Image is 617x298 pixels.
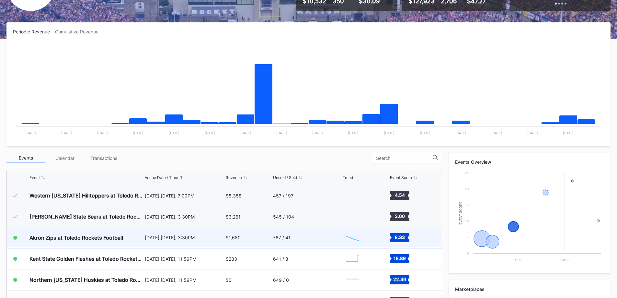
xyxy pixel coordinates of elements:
[394,234,405,240] text: 8.33
[420,131,430,135] text: [DATE]
[343,251,362,267] svg: Chart title
[390,175,412,180] div: Event Score
[455,131,466,135] text: [DATE]
[29,213,143,220] div: [PERSON_NAME] State Bears at Toledo Rockets Football
[273,214,294,220] div: 545 / 104
[343,272,362,288] svg: Chart title
[394,256,406,261] text: 18.89
[459,201,463,225] text: Event Score
[376,156,433,161] input: Search
[240,131,251,135] text: [DATE]
[465,187,469,191] text: 20
[145,175,178,180] div: Venue Date / Time
[13,29,55,34] div: Periodic Revenue
[515,258,522,262] text: Oct
[6,153,45,163] div: Events
[561,258,569,262] text: Nov
[455,159,604,165] div: Events Overview
[343,175,353,180] div: Trend
[384,131,394,135] text: [DATE]
[276,131,287,135] text: [DATE]
[348,131,359,135] text: [DATE]
[273,256,288,262] div: 641 / 8
[455,170,604,267] svg: Chart title
[226,235,241,240] div: $1,680
[45,153,84,163] div: Calendar
[343,187,362,204] svg: Chart title
[226,193,242,198] div: $5,358
[527,131,538,135] text: [DATE]
[145,235,224,240] div: [DATE] [DATE], 3:30PM
[29,192,143,199] div: Western [US_STATE] Hilltoppers at Toledo Rockets Football
[491,131,502,135] text: [DATE]
[226,175,242,180] div: Revenue
[465,219,469,223] text: 10
[145,214,224,220] div: [DATE] [DATE], 3:30PM
[61,131,72,135] text: [DATE]
[13,42,604,140] svg: Chart title
[273,277,289,283] div: 649 / 0
[226,277,232,283] div: $0
[226,256,237,262] div: $233
[465,171,469,175] text: 25
[467,251,469,255] text: 0
[97,131,108,135] text: [DATE]
[145,256,224,262] div: [DATE] [DATE], 11:59PM
[343,230,362,246] svg: Chart title
[145,193,224,198] div: [DATE] [DATE], 7:00PM
[312,131,323,135] text: [DATE]
[467,235,469,239] text: 5
[273,235,291,240] div: 767 / 41
[133,131,143,135] text: [DATE]
[84,153,123,163] div: Transactions
[29,256,143,262] div: Kent State Golden Flashes at Toledo Rockets Football
[226,214,241,220] div: $3,261
[393,277,406,282] text: 22.49
[273,175,297,180] div: Unsold / Sold
[563,131,574,135] text: [DATE]
[343,209,362,225] svg: Chart title
[25,131,36,135] text: [DATE]
[205,131,215,135] text: [DATE]
[29,277,143,283] div: Northern [US_STATE] Huskies at Toledo Rockets Football
[169,131,179,135] text: [DATE]
[145,277,224,283] div: [DATE] [DATE], 11:59PM
[455,286,604,292] div: Marketplaces
[55,29,104,34] div: Cumulative Revenue
[273,193,293,198] div: 457 / 197
[394,213,405,219] text: 3.60
[29,234,123,241] div: Akron Zips at Toledo Rockets Football
[29,175,40,180] div: Event
[465,203,469,207] text: 15
[394,192,405,198] text: 4.54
